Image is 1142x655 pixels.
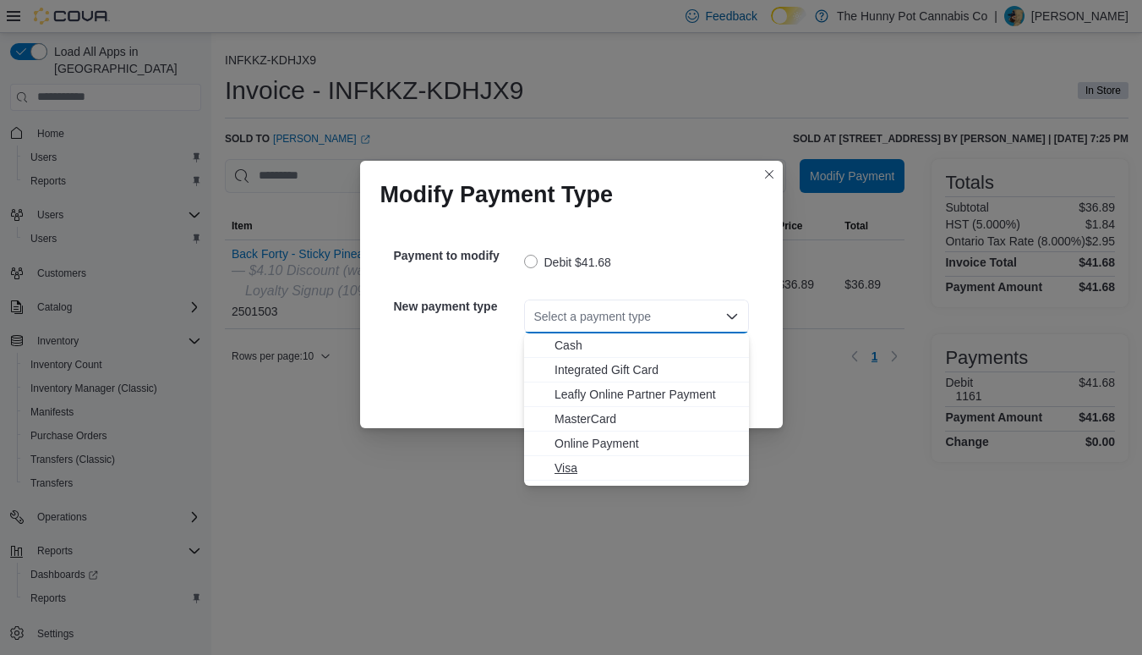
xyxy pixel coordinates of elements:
[524,333,749,481] div: Choose from the following options
[524,333,749,358] button: Cash
[555,361,739,378] span: Integrated Gift Card
[555,410,739,427] span: MasterCard
[534,306,536,327] input: Accessible screen reader label
[555,386,739,403] span: Leafly Online Partner Payment
[524,407,749,432] button: MasterCard
[725,310,739,323] button: Close list of options
[524,358,749,383] button: Integrated Gift Card
[555,337,739,354] span: Cash
[555,460,739,476] span: Visa
[759,164,779,184] button: Closes this modal window
[394,289,521,323] h5: New payment type
[524,432,749,456] button: Online Payment
[394,239,521,272] h5: Payment to modify
[555,435,739,452] span: Online Payment
[380,181,614,208] h1: Modify Payment Type
[524,456,749,481] button: Visa
[524,383,749,407] button: Leafly Online Partner Payment
[524,252,611,272] label: Debit $41.68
